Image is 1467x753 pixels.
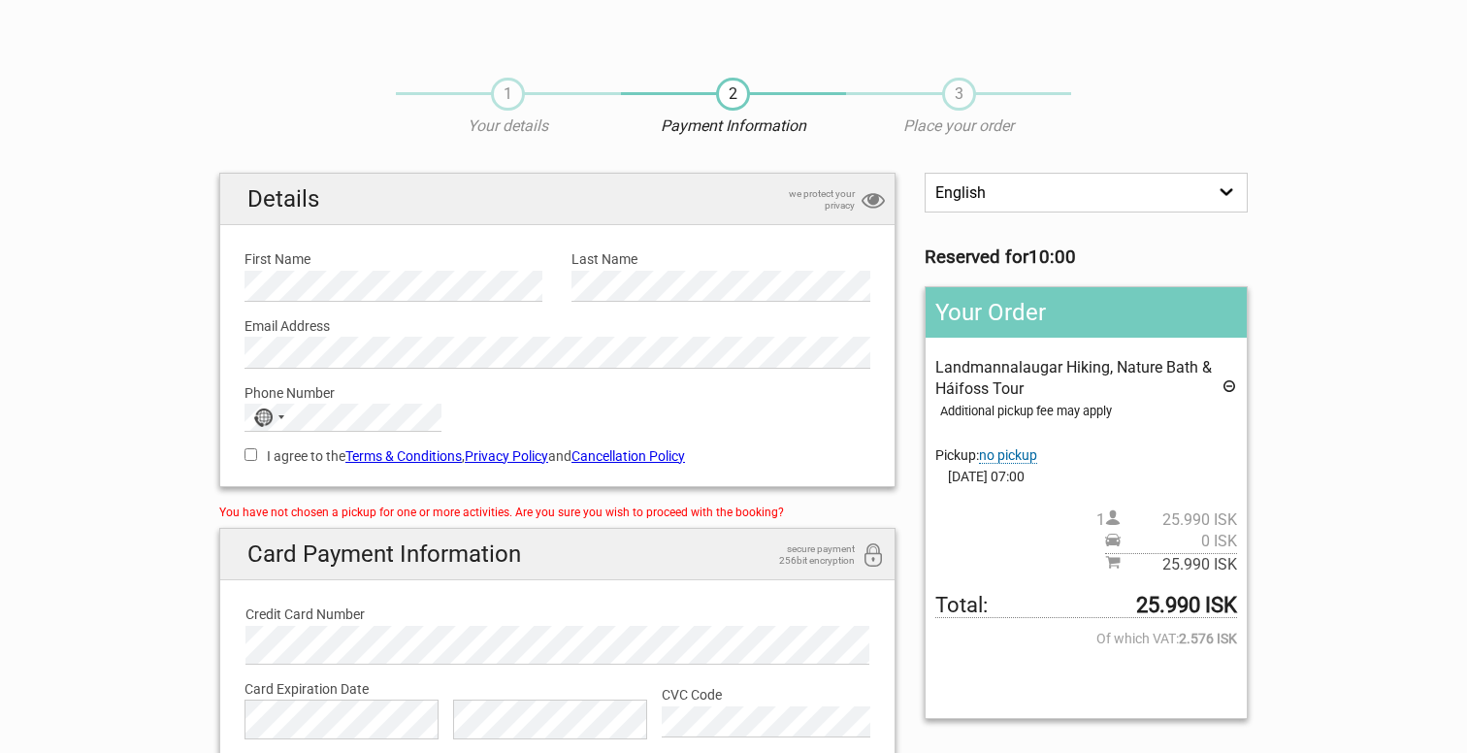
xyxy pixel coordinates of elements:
[926,287,1247,338] h2: Your Order
[662,684,870,705] label: CVC Code
[1136,595,1237,616] strong: 25.990 ISK
[245,405,294,430] button: Selected country
[935,628,1237,649] span: Of which VAT:
[491,78,525,111] span: 1
[1121,509,1237,531] span: 25.990 ISK
[1028,246,1076,268] strong: 10:00
[245,604,869,625] label: Credit Card Number
[1121,531,1237,552] span: 0 ISK
[220,529,895,580] h2: Card Payment Information
[244,678,870,700] label: Card Expiration Date
[345,448,462,464] a: Terms & Conditions
[1105,531,1237,552] span: Pickup price
[621,115,846,137] p: Payment Information
[935,595,1237,617] span: Total to be paid
[219,502,896,523] div: You have not chosen a pickup for one or more activities. Are you sure you wish to proceed with th...
[846,115,1071,137] p: Place your order
[244,315,870,337] label: Email Address
[1121,554,1237,575] span: 25.990 ISK
[925,246,1248,268] h3: Reserved for
[935,358,1212,398] span: Landmannalaugar Hiking, Nature Bath & Háifoss Tour
[396,115,621,137] p: Your details
[220,174,895,225] h2: Details
[862,543,885,570] i: 256bit encryption
[940,401,1237,422] div: Additional pickup fee may apply
[758,188,855,212] span: we protect your privacy
[1179,628,1237,649] strong: 2.576 ISK
[1096,509,1237,531] span: 1 person(s)
[935,447,1037,464] span: Pickup:
[465,448,548,464] a: Privacy Policy
[244,382,870,404] label: Phone Number
[571,448,685,464] a: Cancellation Policy
[979,447,1037,464] span: Change pickup place
[862,188,885,214] i: privacy protection
[935,466,1237,487] span: [DATE] 07:00
[244,248,542,270] label: First Name
[758,543,855,567] span: secure payment 256bit encryption
[942,78,976,111] span: 3
[244,445,870,467] label: I agree to the , and
[1105,553,1237,575] span: Subtotal
[716,78,750,111] span: 2
[571,248,869,270] label: Last Name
